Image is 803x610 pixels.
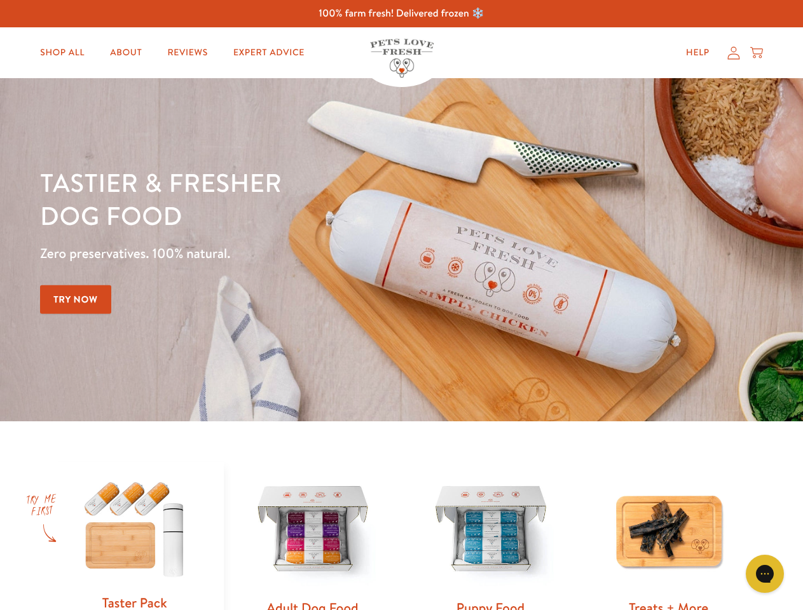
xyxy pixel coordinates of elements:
[40,166,522,232] h1: Tastier & fresher dog food
[30,40,95,65] a: Shop All
[739,550,790,597] iframe: Gorgias live chat messenger
[676,40,720,65] a: Help
[157,40,217,65] a: Reviews
[100,40,152,65] a: About
[223,40,315,65] a: Expert Advice
[40,285,111,314] a: Try Now
[40,242,522,265] p: Zero preservatives. 100% natural.
[370,39,434,78] img: Pets Love Fresh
